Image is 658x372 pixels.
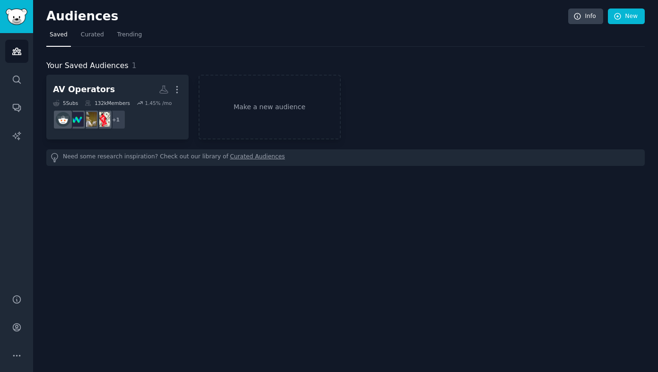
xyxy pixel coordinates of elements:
a: Saved [46,27,71,47]
div: 1.45 % /mo [145,100,172,106]
img: SelfDrivingCars [56,112,70,127]
div: 5 Sub s [53,100,78,106]
div: Need some research inspiration? Check out our library of [46,149,645,166]
a: AV Operators5Subs132kMembers1.45% /mo+1teslastockholdersSelfDrivingCarsLiewaymoSelfDrivingCars [46,75,189,139]
a: Trending [114,27,145,47]
img: SelfDrivingCarsLie [82,112,97,127]
a: New [608,9,645,25]
div: + 1 [106,110,126,130]
div: 132k Members [85,100,130,106]
span: Your Saved Audiences [46,60,129,72]
img: GummySearch logo [6,9,27,25]
a: Curated [78,27,107,47]
img: waymo [69,112,84,127]
a: Curated Audiences [230,153,285,163]
span: Trending [117,31,142,39]
img: teslastockholders [95,112,110,127]
a: Make a new audience [199,75,341,139]
span: Saved [50,31,68,39]
div: AV Operators [53,84,115,95]
span: 1 [132,61,137,70]
span: Curated [81,31,104,39]
h2: Audiences [46,9,568,24]
a: Info [568,9,603,25]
